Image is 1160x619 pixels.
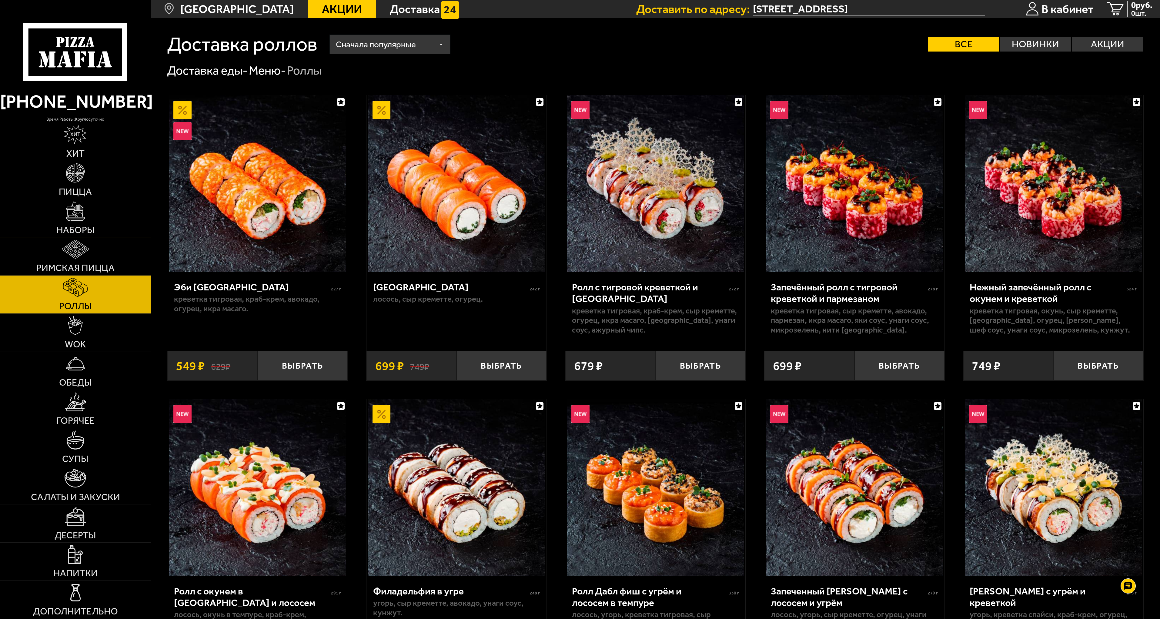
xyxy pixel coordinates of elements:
[373,294,540,304] p: лосось, Сыр креметте, огурец.
[368,399,545,576] img: Филадельфия в угре
[1127,286,1137,292] span: 324 г
[928,286,938,292] span: 278 г
[62,454,89,464] span: Супы
[176,360,205,372] span: 549 ₽
[174,294,341,314] p: креветка тигровая, краб-крем, авокадо, огурец, икра масаго.
[173,122,192,140] img: Новинка
[31,493,120,502] span: Салаты и закуски
[322,3,362,15] span: Акции
[773,360,802,372] span: 699 ₽
[55,531,96,540] span: Десерты
[572,585,727,609] div: Ролл Дабл фиш с угрём и лососем в темпуре
[770,101,788,119] img: Новинка
[571,405,590,423] img: Новинка
[1053,351,1143,381] button: Выбрать
[969,101,987,119] img: Новинка
[456,351,547,381] button: Выбрать
[571,101,590,119] img: Новинка
[963,399,1144,576] a: НовинкаРолл Калипсо с угрём и креветкой
[167,399,348,576] a: НовинкаРолл с окунем в темпуре и лососем
[771,585,926,609] div: Запеченный [PERSON_NAME] с лососем и угрём
[764,399,944,576] a: НовинкаЗапеченный ролл Гурмэ с лососем и угрём
[373,281,529,293] div: [GEOGRAPHIC_DATA]
[56,226,95,235] span: Наборы
[373,585,529,597] div: Филадельфия в угре
[565,95,746,272] a: НовинкаРолл с тигровой креветкой и Гуакамоле
[567,95,744,272] img: Ролл с тигровой креветкой и Гуакамоле
[770,405,788,423] img: Новинка
[336,33,416,56] span: Сначала популярные
[373,598,540,618] p: угорь, Сыр креметте, авокадо, унаги соус, кунжут.
[530,591,540,596] span: 248 г
[965,399,1142,576] img: Ролл Калипсо с угрём и креветкой
[211,360,230,372] s: 629 ₽
[655,351,745,381] button: Выбрать
[766,399,943,576] img: Запеченный ролл Гурмэ с лососем и угрём
[180,3,294,15] span: [GEOGRAPHIC_DATA]
[1131,10,1152,17] span: 0 шт.
[766,95,943,272] img: Запечённый ролл с тигровой креветкой и пармезаном
[258,351,348,381] button: Выбрать
[373,405,391,423] img: Акционный
[59,302,92,311] span: Роллы
[375,360,404,372] span: 699 ₽
[59,187,92,197] span: Пицца
[366,399,547,576] a: АкционныйФиладельфия в угре
[970,585,1125,609] div: [PERSON_NAME] с угрём и креветкой
[1131,1,1152,9] span: 0 руб.
[1072,37,1143,52] label: Акции
[753,3,985,15] input: Ваш адрес доставки
[331,286,341,292] span: 227 г
[66,149,85,159] span: Хит
[36,263,115,273] span: Римская пицца
[574,360,603,372] span: 679 ₽
[167,35,317,54] h1: Доставка роллов
[771,281,926,305] div: Запечённый ролл с тигровой креветкой и пармезаном
[970,281,1125,305] div: Нежный запечённый ролл с окунем и креветкой
[729,286,739,292] span: 272 г
[972,360,1001,372] span: 749 ₽
[572,281,727,305] div: Ролл с тигровой креветкой и [GEOGRAPHIC_DATA]
[331,591,341,596] span: 291 г
[366,95,547,272] a: АкционныйФиладельфия
[969,405,987,423] img: Новинка
[729,591,739,596] span: 330 г
[854,351,944,381] button: Выбрать
[1000,37,1071,52] label: Новинки
[173,405,192,423] img: Новинка
[928,591,938,596] span: 279 г
[287,63,322,79] div: Роллы
[572,306,739,335] p: креветка тигровая, краб-крем, Сыр креметте, огурец, икра масаго, [GEOGRAPHIC_DATA], унаги соус, а...
[410,360,429,372] s: 749 ₽
[65,340,86,349] span: WOK
[390,3,440,15] span: Доставка
[56,416,95,426] span: Горячее
[167,95,348,272] a: АкционныйНовинкаЭби Калифорния
[567,399,744,576] img: Ролл Дабл фиш с угрём и лососем в темпуре
[771,306,938,335] p: креветка тигровая, Сыр креметте, авокадо, пармезан, икра масаго, яки соус, унаги соус, микрозелен...
[249,63,286,78] a: Меню-
[169,399,346,576] img: Ролл с окунем в темпуре и лососем
[33,607,118,616] span: Дополнительно
[174,281,329,293] div: Эби [GEOGRAPHIC_DATA]
[530,286,540,292] span: 242 г
[53,569,98,578] span: Напитки
[373,101,391,119] img: Акционный
[753,3,985,15] span: Россия, Санкт-Петербург, проспект Металлистов, 21к3
[764,95,944,272] a: НовинкаЗапечённый ролл с тигровой креветкой и пармезаном
[173,101,192,119] img: Акционный
[1041,3,1094,15] span: В кабинет
[636,3,753,15] span: Доставить по адресу:
[368,95,545,272] img: Филадельфия
[965,95,1142,272] img: Нежный запечённый ролл с окунем и креветкой
[441,1,459,19] img: 15daf4d41897b9f0e9f617042186c801.svg
[167,63,248,78] a: Доставка еды-
[169,95,346,272] img: Эби Калифорния
[59,378,92,387] span: Обеды
[565,399,746,576] a: НовинкаРолл Дабл фиш с угрём и лососем в темпуре
[963,95,1144,272] a: НовинкаНежный запечённый ролл с окунем и креветкой
[928,37,999,52] label: Все
[174,585,329,609] div: Ролл с окунем в [GEOGRAPHIC_DATA] и лососем
[970,306,1137,335] p: креветка тигровая, окунь, Сыр креметте, [GEOGRAPHIC_DATA], огурец, [PERSON_NAME], шеф соус, унаги...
